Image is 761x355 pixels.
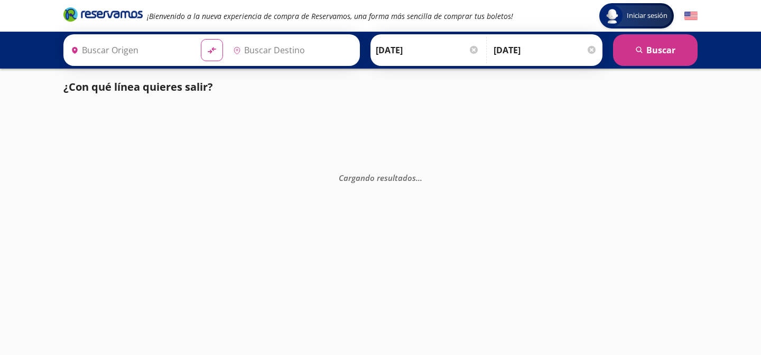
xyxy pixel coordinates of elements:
button: English [684,9,698,23]
em: ¡Bienvenido a la nueva experiencia de compra de Reservamos, una forma más sencilla de comprar tus... [147,11,513,21]
span: . [418,172,420,183]
span: . [420,172,422,183]
button: Buscar [613,34,698,66]
a: Brand Logo [63,6,143,25]
input: Elegir Fecha [376,37,479,63]
input: Buscar Origen [67,37,192,63]
i: Brand Logo [63,6,143,22]
input: Opcional [494,37,597,63]
span: Iniciar sesión [623,11,672,21]
p: ¿Con qué línea quieres salir? [63,79,213,95]
em: Cargando resultados [339,172,422,183]
input: Buscar Destino [229,37,355,63]
span: . [416,172,418,183]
